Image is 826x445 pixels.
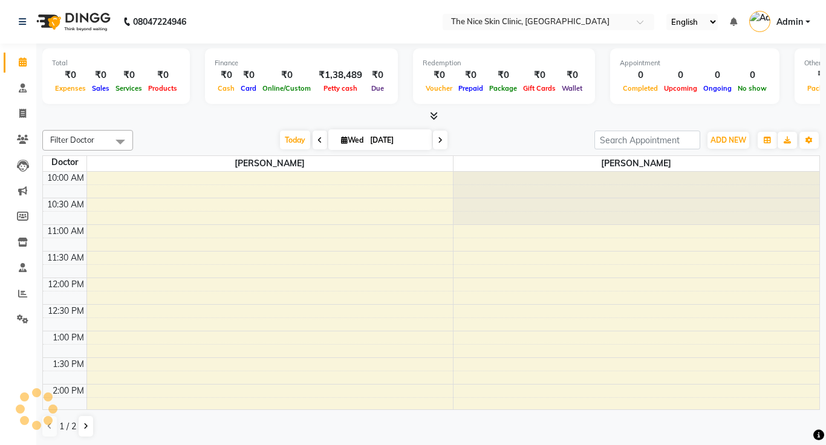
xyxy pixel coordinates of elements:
span: 1 / 2 [59,420,76,433]
div: ₹0 [145,68,180,82]
span: Wallet [559,84,585,93]
div: ₹0 [455,68,486,82]
span: Petty cash [320,84,360,93]
span: Upcoming [661,84,700,93]
span: Ongoing [700,84,735,93]
span: Card [238,84,259,93]
span: Today [280,131,310,149]
img: Admin [749,11,770,32]
span: Admin [776,16,803,28]
div: 12:30 PM [45,305,86,317]
div: ₹0 [259,68,314,82]
div: 11:30 AM [45,252,86,264]
div: ₹0 [520,68,559,82]
div: 12:00 PM [45,278,86,291]
span: [PERSON_NAME] [87,156,453,171]
div: 0 [620,68,661,82]
span: Cash [215,84,238,93]
div: Doctor [43,156,86,169]
div: Total [52,58,180,68]
div: Finance [215,58,388,68]
div: ₹0 [112,68,145,82]
b: 08047224946 [133,5,186,39]
span: Package [486,84,520,93]
span: ADD NEW [711,135,746,145]
div: ₹0 [89,68,112,82]
div: ₹0 [52,68,89,82]
div: ₹1,38,489 [314,68,367,82]
span: Filter Doctor [50,135,94,145]
span: Expenses [52,84,89,93]
span: Gift Cards [520,84,559,93]
div: ₹0 [423,68,455,82]
div: 11:00 AM [45,225,86,238]
span: Online/Custom [259,84,314,93]
div: 10:00 AM [45,172,86,184]
div: Appointment [620,58,770,68]
div: 0 [700,68,735,82]
span: Completed [620,84,661,93]
div: Redemption [423,58,585,68]
span: Services [112,84,145,93]
span: Prepaid [455,84,486,93]
span: Products [145,84,180,93]
span: No show [735,84,770,93]
div: 0 [661,68,700,82]
div: 1:30 PM [50,358,86,371]
div: ₹0 [559,68,585,82]
button: ADD NEW [707,132,749,149]
div: ₹0 [367,68,388,82]
div: 1:00 PM [50,331,86,344]
span: Sales [89,84,112,93]
div: 0 [735,68,770,82]
input: 2025-09-03 [366,131,427,149]
div: ₹0 [215,68,238,82]
div: ₹0 [486,68,520,82]
img: logo [31,5,114,39]
span: [PERSON_NAME] [454,156,820,171]
div: 10:30 AM [45,198,86,211]
input: Search Appointment [594,131,700,149]
span: Wed [338,135,366,145]
span: Due [368,84,387,93]
div: ₹0 [238,68,259,82]
span: Voucher [423,84,455,93]
div: 2:00 PM [50,385,86,397]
